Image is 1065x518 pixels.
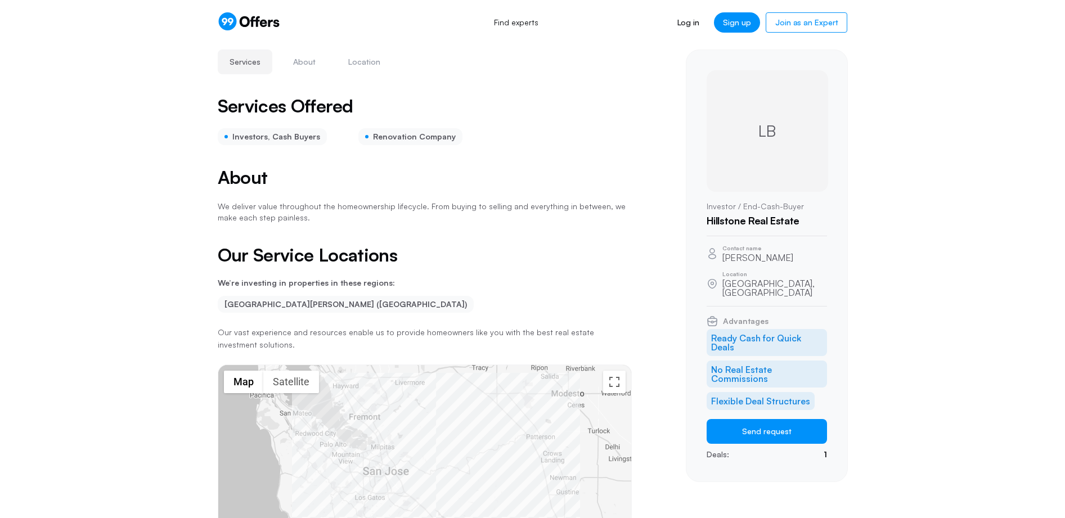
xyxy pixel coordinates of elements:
[482,10,551,35] a: Find experts
[707,361,827,388] li: No Real Estate Commissions
[218,279,632,287] p: We’re investing in properties in these regions:
[707,201,827,212] p: Investor / End-Cash-Buyer
[668,12,708,33] a: Log in
[707,215,827,227] h1: Hillstone Real Estate
[722,271,827,277] p: Location
[707,392,815,410] li: Flexible Deal Structures
[218,97,353,115] h2: Services Offered
[707,419,827,444] button: Send request
[263,371,319,393] button: Show satellite imagery
[218,296,474,313] li: [GEOGRAPHIC_DATA][PERSON_NAME] ([GEOGRAPHIC_DATA])
[707,448,729,461] p: Deals:
[218,326,632,352] p: Our vast experience and resources enable us to provide homeowners like you with the best real est...
[218,128,327,145] div: Investors, Cash Buyers
[218,49,272,74] button: Services
[224,371,263,393] button: Show street map
[707,329,827,356] li: Ready Cash for Quick Deals
[722,279,827,297] p: [GEOGRAPHIC_DATA], [GEOGRAPHIC_DATA]
[281,49,327,74] button: About
[722,253,793,262] p: [PERSON_NAME]
[336,49,392,74] button: Location
[218,201,632,223] p: We deliver value throughout the homeownership lifecycle. From buying to selling and everything in...
[218,245,632,265] h2: Our Service Locations
[722,245,793,251] p: Contact name
[766,12,847,33] a: Join as an Expert
[603,371,626,393] button: Toggle fullscreen view
[758,120,776,142] span: LB
[723,317,769,325] span: Advantages
[824,448,827,461] p: 1
[714,12,760,33] a: Sign up
[218,168,632,187] h2: About
[358,128,462,145] div: Renovation Company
